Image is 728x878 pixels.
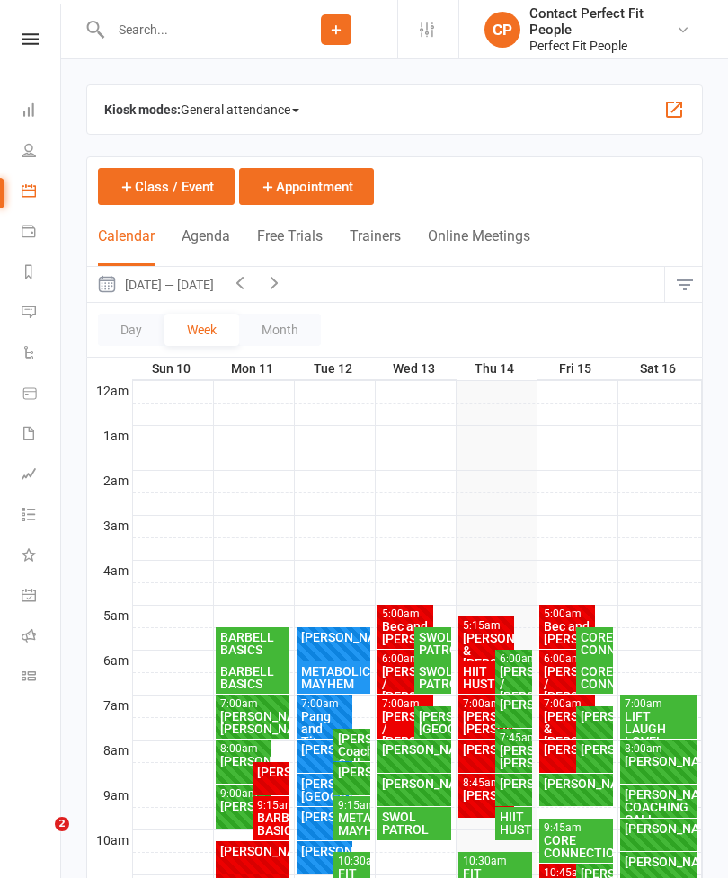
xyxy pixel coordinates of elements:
[543,653,592,665] div: 6:00am
[55,817,69,831] span: 2
[337,732,367,770] div: [PERSON_NAME] Coaching Call
[87,650,132,672] th: 6am
[337,800,367,811] div: 9:15am
[462,620,511,632] div: 5:15am
[543,665,592,703] div: [PERSON_NAME] / [PERSON_NAME]
[22,577,62,617] a: General attendance kiosk mode
[87,560,132,582] th: 4am
[543,710,592,748] div: [PERSON_NAME] & [PERSON_NAME]
[87,425,132,448] th: 1am
[294,358,375,380] th: Tue 12
[375,358,456,380] th: Wed 13
[499,698,528,711] div: [PERSON_NAME]
[22,173,62,213] a: Calendar
[418,665,448,690] div: SWOL PATROL
[499,811,528,836] div: HIIT HUSTLE
[22,213,62,253] a: Payments
[418,631,448,656] div: SWOL PATROL
[22,537,62,577] a: What's New
[462,698,511,710] div: 7:00am
[256,800,286,811] div: 9:15am
[98,227,155,266] button: Calendar
[132,358,213,380] th: Sun 10
[219,788,269,800] div: 9:00am
[381,777,448,790] div: [PERSON_NAME]
[239,168,374,205] button: Appointment
[381,653,431,665] div: 6:00am
[300,777,350,803] div: [PERSON_NAME][GEOGRAPHIC_DATA]
[18,817,61,860] iframe: Intercom live chat
[87,605,132,627] th: 5am
[381,743,448,756] div: [PERSON_NAME]
[87,695,132,717] th: 7am
[219,755,269,767] div: [PERSON_NAME]
[462,710,511,735] div: [PERSON_NAME]/ [PERSON_NAME]
[624,698,695,710] div: 7:00am
[22,132,62,173] a: People
[300,811,350,823] div: [PERSON_NAME]
[87,785,132,807] th: 9am
[256,811,286,837] div: BARBELL BASICS
[219,631,287,656] div: BARBELL BASICS
[87,380,132,403] th: 12am
[499,665,528,703] div: [PERSON_NAME] / [PERSON_NAME]
[87,740,132,762] th: 8am
[219,710,287,735] div: [PERSON_NAME]/ [PERSON_NAME]
[98,168,235,205] button: Class / Event
[87,515,132,537] th: 3am
[529,5,676,38] div: Contact Perfect Fit People
[381,665,431,703] div: [PERSON_NAME] / [PERSON_NAME]
[624,856,695,868] div: [PERSON_NAME]
[22,375,62,415] a: Product Sales
[543,834,610,859] div: CORE CONNECTION
[22,253,62,294] a: Reports
[462,665,511,690] div: HIIT HUSTLE
[300,845,350,857] div: [PERSON_NAME]
[87,829,132,852] th: 10am
[418,710,448,735] div: [PERSON_NAME][GEOGRAPHIC_DATA]
[543,698,592,710] div: 7:00am
[256,766,286,778] div: [PERSON_NAME]
[624,743,695,755] div: 8:00am
[381,811,448,836] div: SWOL PATROL
[580,631,609,656] div: CORE CONNECTION
[300,698,350,710] div: 7:00am
[381,620,431,645] div: Bec and [PERSON_NAME]
[22,617,62,658] a: Roll call kiosk mode
[22,92,62,132] a: Dashboard
[580,743,609,756] div: [PERSON_NAME]
[337,811,367,837] div: METABOLIC MAYHEM
[104,102,181,117] strong: Kiosk modes:
[462,789,511,802] div: [PERSON_NAME]
[543,608,592,620] div: 5:00am
[499,777,528,790] div: [PERSON_NAME]
[381,698,431,710] div: 7:00am
[499,744,528,769] div: [PERSON_NAME]/ [PERSON_NAME]
[462,632,511,670] div: [PERSON_NAME] & [PERSON_NAME]
[624,822,695,835] div: [PERSON_NAME]
[300,665,368,690] div: METABOLIC MAYHEM
[219,698,287,710] div: 7:00am
[624,710,695,748] div: LIFT LAUGH LOVE!
[543,743,592,756] div: [PERSON_NAME]
[213,358,294,380] th: Mon 11
[462,777,511,789] div: 8:45am
[499,653,528,665] div: 6:00am
[381,710,431,748] div: [PERSON_NAME] / [PERSON_NAME]
[580,710,609,723] div: [PERSON_NAME]
[624,755,695,767] div: [PERSON_NAME]
[350,227,401,266] button: Trainers
[617,358,702,380] th: Sat 16
[257,227,323,266] button: Free Trials
[219,743,269,755] div: 8:00am
[87,267,223,302] button: [DATE] — [DATE]
[22,456,62,496] a: Assessments
[499,732,528,744] div: 7:45am
[381,608,431,620] div: 5:00am
[219,800,269,812] div: [PERSON_NAME].
[164,314,239,346] button: Week
[484,12,520,48] div: CP
[98,314,164,346] button: Day
[543,777,610,790] div: [PERSON_NAME]
[529,38,676,54] div: Perfect Fit People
